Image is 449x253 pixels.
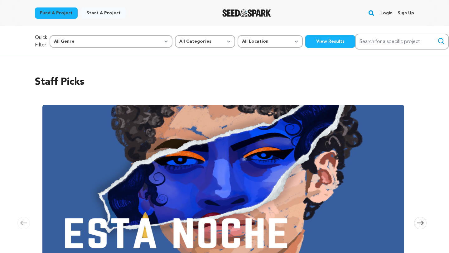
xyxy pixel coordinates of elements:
img: Seed&Spark Logo Dark Mode [222,9,271,17]
a: Sign up [398,8,414,18]
a: Seed&Spark Homepage [222,9,271,17]
a: Fund a project [35,7,78,19]
a: Start a project [81,7,126,19]
h2: Staff Picks [35,75,414,90]
input: Search for a specific project [355,34,449,50]
button: View Results [305,35,355,48]
a: Login [380,8,393,18]
p: Quick Filter [35,34,47,49]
